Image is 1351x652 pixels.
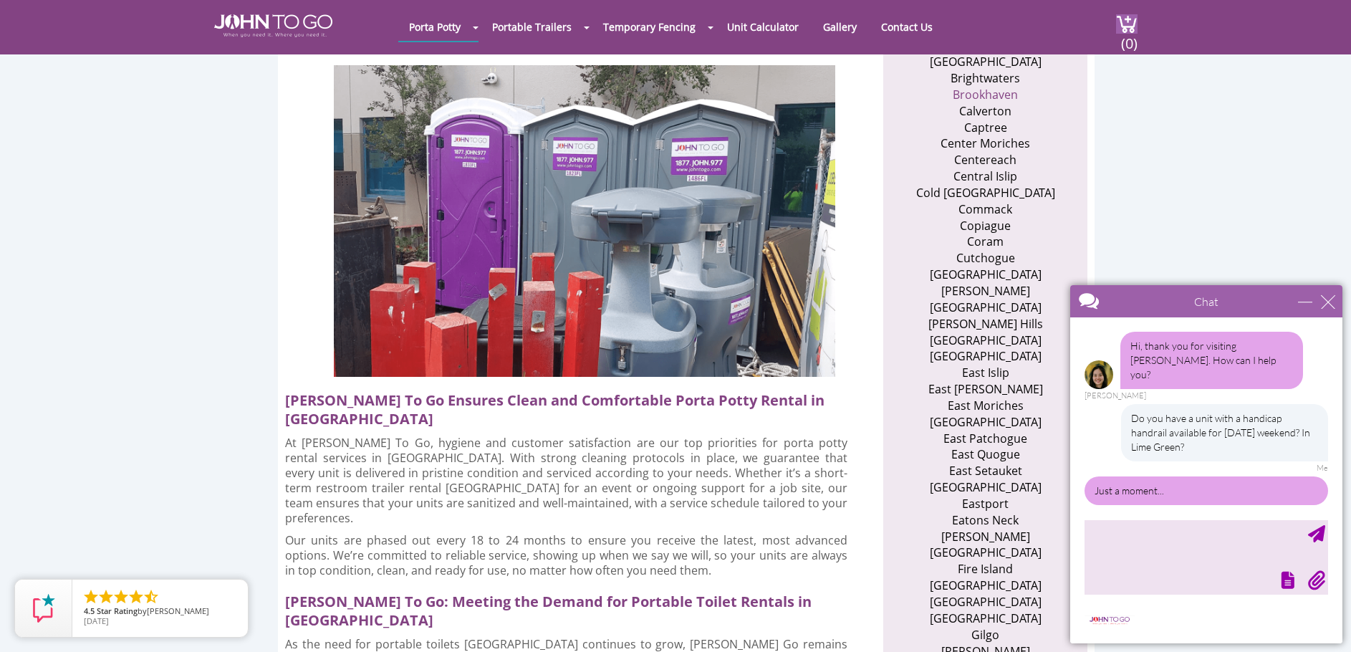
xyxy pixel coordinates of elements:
p: Our units are phased out every 18 to 24 months to ensure you receive the latest, most advanced op... [285,533,847,578]
li:  [97,588,115,605]
li: [GEOGRAPHIC_DATA] [915,577,1055,594]
li: [GEOGRAPHIC_DATA] [915,545,1055,561]
li: Brightwaters [915,70,1055,87]
a: Contact Us [870,13,943,41]
li: [GEOGRAPHIC_DATA] [915,54,1055,70]
a: Gallery [812,13,867,41]
li:  [128,588,145,605]
p: At [PERSON_NAME] To Go, hygiene and customer satisfaction are our top priorities for porta potty ... [285,436,847,526]
li: East Moriches [915,398,1055,414]
li: [GEOGRAPHIC_DATA] [915,610,1055,627]
li: [PERSON_NAME] [915,529,1055,545]
li: [GEOGRAPHIC_DATA] [915,267,1055,283]
li: Eatons Neck [915,512,1055,529]
li: [GEOGRAPHIC_DATA] [915,332,1055,349]
li: Fire Island [915,561,1055,577]
li: Copiague [915,218,1055,234]
li: [PERSON_NAME][GEOGRAPHIC_DATA] [915,283,1055,316]
li:  [143,588,160,605]
li: Captree [915,120,1055,136]
li: [PERSON_NAME] Hills [915,316,1055,332]
a: Temporary Fencing [592,13,706,41]
li: [GEOGRAPHIC_DATA] [915,479,1055,496]
a: Unit Calculator [716,13,809,41]
li: Cutchogue [915,250,1055,267]
li: Commack [915,201,1055,218]
img: cart a [1116,14,1138,34]
span: by [84,607,236,617]
li: Coram [915,234,1055,250]
a: Porta Potty [398,13,471,41]
li:  [112,588,130,605]
li: [GEOGRAPHIC_DATA] [915,348,1055,365]
img: JOHN to go [214,14,332,37]
a: Portable Trailers [481,13,582,41]
li: Centereach [915,152,1055,168]
li: Eastport [915,496,1055,512]
li: Central Islip [915,168,1055,185]
li: Calverton [915,103,1055,120]
li: East [PERSON_NAME] [915,381,1055,398]
img: Review Rating [29,594,58,623]
li: Cold [GEOGRAPHIC_DATA] [915,185,1055,201]
li: Gilgo [915,627,1055,643]
li: East Islip [915,365,1055,381]
a: Brookhaven [953,87,1018,102]
li: East Setauket [915,463,1055,479]
h2: [PERSON_NAME] To Go Ensures Clean and Comfortable Porta Potty Rental in [GEOGRAPHIC_DATA] [285,384,860,428]
span: (0) [1120,22,1138,53]
iframe: Live Chat Box [1062,277,1351,652]
li: East Patchogue [915,431,1055,447]
li: [GEOGRAPHIC_DATA] [915,594,1055,610]
span: [PERSON_NAME] [147,605,209,616]
li:  [82,588,100,605]
span: 4.5 [84,605,95,616]
span: Star Rating [97,605,138,616]
img: porta potty rental east hampton [334,65,835,377]
span: [DATE] [84,615,109,626]
h2: [PERSON_NAME] To Go: Meeting the Demand for Portable Toilet Rentals in [GEOGRAPHIC_DATA] [285,585,860,630]
li: Center Moriches [915,135,1055,152]
li: [GEOGRAPHIC_DATA] [915,414,1055,431]
li: East Quogue [915,446,1055,463]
